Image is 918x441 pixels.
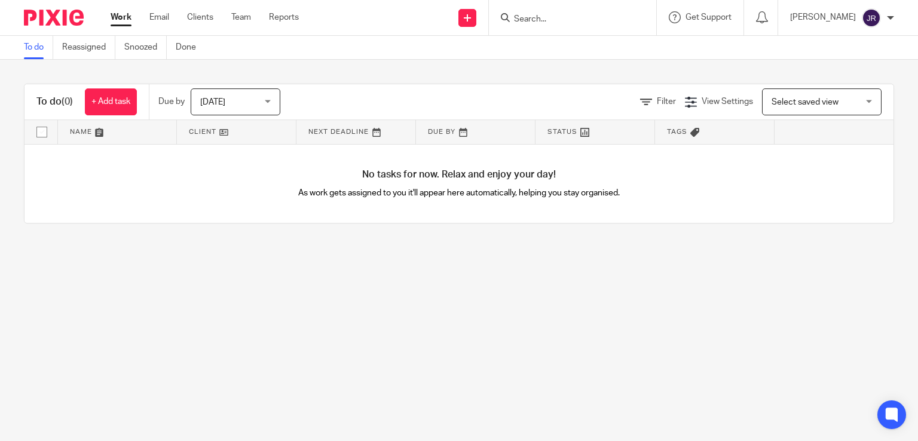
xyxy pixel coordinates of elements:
[62,97,73,106] span: (0)
[111,11,131,23] a: Work
[702,97,753,106] span: View Settings
[657,97,676,106] span: Filter
[176,36,205,59] a: Done
[187,11,213,23] a: Clients
[242,187,677,199] p: As work gets assigned to you it'll appear here automatically, helping you stay organised.
[772,98,839,106] span: Select saved view
[231,11,251,23] a: Team
[686,13,732,22] span: Get Support
[269,11,299,23] a: Reports
[513,14,620,25] input: Search
[862,8,881,27] img: svg%3E
[790,11,856,23] p: [PERSON_NAME]
[667,128,687,135] span: Tags
[158,96,185,108] p: Due by
[36,96,73,108] h1: To do
[24,10,84,26] img: Pixie
[85,88,137,115] a: + Add task
[149,11,169,23] a: Email
[24,36,53,59] a: To do
[62,36,115,59] a: Reassigned
[200,98,225,106] span: [DATE]
[124,36,167,59] a: Snoozed
[25,169,893,181] h4: No tasks for now. Relax and enjoy your day!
